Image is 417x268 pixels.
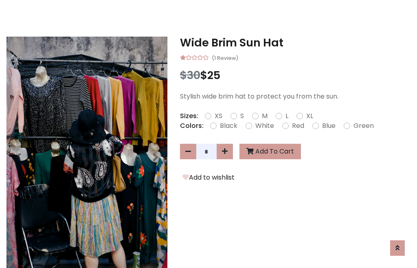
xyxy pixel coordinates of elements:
[180,92,411,101] p: Stylish wide brim hat to protect you from the sun.
[180,121,204,131] p: Colors:
[239,144,301,159] button: Add To Cart
[180,68,200,83] span: $30
[207,68,220,83] span: 25
[180,111,198,121] p: Sizes:
[285,111,288,121] label: L
[322,121,336,131] label: Blue
[292,121,304,131] label: Red
[353,121,374,131] label: Green
[215,111,222,121] label: XS
[212,53,238,62] small: (1 Review)
[180,36,411,49] h3: Wide Brim Sun Hat
[220,121,237,131] label: Black
[262,111,268,121] label: M
[180,172,237,183] button: Add to wishlist
[306,111,313,121] label: XL
[240,111,244,121] label: S
[255,121,274,131] label: White
[180,69,411,82] h3: $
